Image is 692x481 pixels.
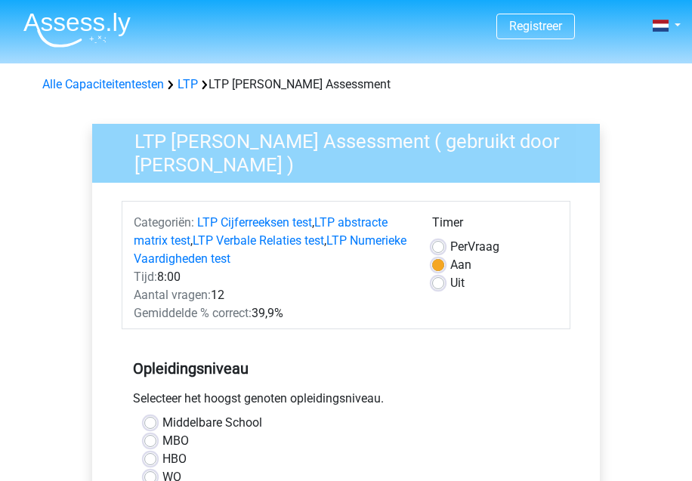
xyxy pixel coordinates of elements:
label: Middelbare School [162,414,262,432]
label: MBO [162,432,189,450]
h3: LTP [PERSON_NAME] Assessment ( gebruikt door [PERSON_NAME] ) [116,124,589,176]
a: LTP Numerieke Vaardigheden test [134,233,406,266]
a: LTP abstracte matrix test [134,215,388,248]
div: LTP [PERSON_NAME] Assessment [36,76,656,94]
div: , , , [122,214,421,268]
div: 12 [122,286,421,304]
div: 8:00 [122,268,421,286]
a: Alle Capaciteitentesten [42,77,164,91]
span: Gemiddelde % correct: [134,306,252,320]
a: LTP [178,77,198,91]
span: Per [450,239,468,254]
a: LTP Verbale Relaties test [193,233,324,248]
div: Timer [432,214,558,238]
h5: Opleidingsniveau [133,353,559,384]
img: Assessly [23,12,131,48]
span: Aantal vragen: [134,288,211,302]
label: Uit [450,274,465,292]
span: Categoriën: [134,215,194,230]
span: Tijd: [134,270,157,284]
a: LTP Cijferreeksen test [197,215,312,230]
label: Vraag [450,238,499,256]
a: Registreer [509,19,562,33]
label: Aan [450,256,471,274]
div: 39,9% [122,304,421,322]
label: HBO [162,450,187,468]
div: Selecteer het hoogst genoten opleidingsniveau. [122,390,570,414]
